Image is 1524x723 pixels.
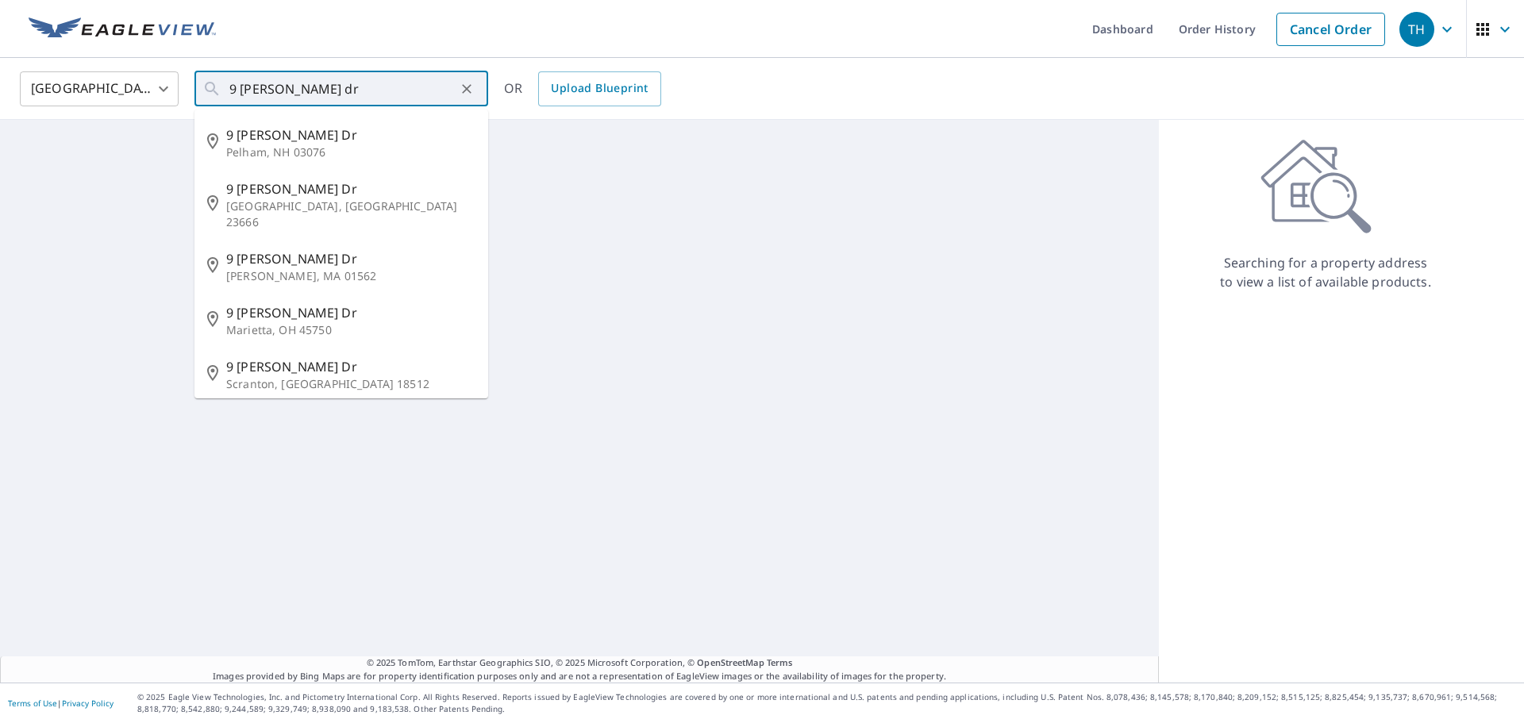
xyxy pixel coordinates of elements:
[226,357,475,376] span: 9 [PERSON_NAME] Dr
[8,698,114,708] p: |
[226,179,475,198] span: 9 [PERSON_NAME] Dr
[767,656,793,668] a: Terms
[504,71,661,106] div: OR
[226,198,475,230] p: [GEOGRAPHIC_DATA], [GEOGRAPHIC_DATA] 23666
[137,691,1516,715] p: © 2025 Eagle View Technologies, Inc. and Pictometry International Corp. All Rights Reserved. Repo...
[226,144,475,160] p: Pelham, NH 03076
[226,322,475,338] p: Marietta, OH 45750
[1276,13,1385,46] a: Cancel Order
[1219,253,1432,291] p: Searching for a property address to view a list of available products.
[8,698,57,709] a: Terms of Use
[62,698,114,709] a: Privacy Policy
[226,303,475,322] span: 9 [PERSON_NAME] Dr
[456,78,478,100] button: Clear
[226,125,475,144] span: 9 [PERSON_NAME] Dr
[538,71,660,106] a: Upload Blueprint
[226,376,475,392] p: Scranton, [GEOGRAPHIC_DATA] 18512
[697,656,764,668] a: OpenStreetMap
[20,67,179,111] div: [GEOGRAPHIC_DATA]
[367,656,793,670] span: © 2025 TomTom, Earthstar Geographics SIO, © 2025 Microsoft Corporation, ©
[226,249,475,268] span: 9 [PERSON_NAME] Dr
[29,17,216,41] img: EV Logo
[229,67,456,111] input: Search by address or latitude-longitude
[226,268,475,284] p: [PERSON_NAME], MA 01562
[1399,12,1434,47] div: TH
[551,79,648,98] span: Upload Blueprint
